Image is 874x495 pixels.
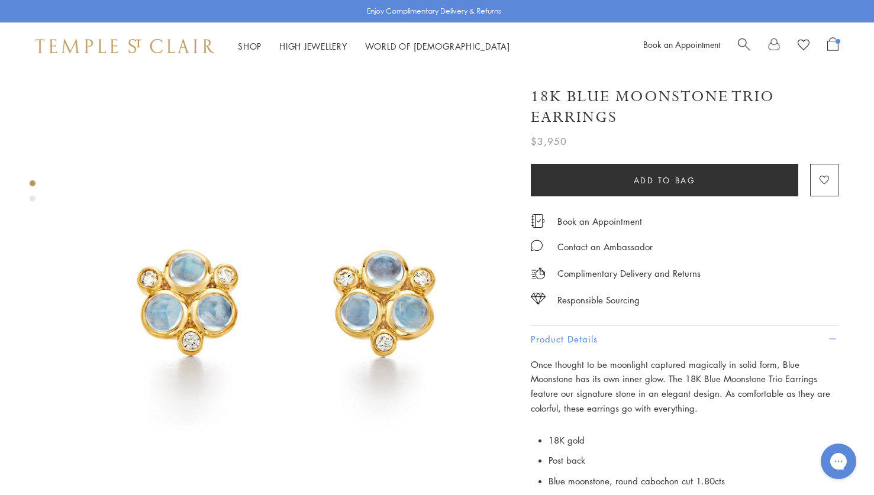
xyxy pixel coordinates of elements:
[30,177,36,211] div: Product gallery navigation
[367,5,501,17] p: Enjoy Complimentary Delivery & Returns
[531,326,838,352] button: Product Details
[531,214,545,228] img: icon_appointment.svg
[238,40,262,52] a: ShopShop
[549,475,618,487] span: Blue moonstone, r
[618,475,725,487] span: ound cabochon cut 1.80cts
[557,293,640,308] div: Responsible Sourcing
[643,38,720,50] a: Book an Appointment
[531,86,838,128] h1: 18K Blue Moonstone Trio Earrings
[531,240,543,251] img: MessageIcon-01_2.svg
[279,40,347,52] a: High JewelleryHigh Jewellery
[531,164,798,196] button: Add to bag
[36,39,214,53] img: Temple St. Clair
[557,215,642,228] a: Book an Appointment
[738,37,750,55] a: Search
[531,293,546,305] img: icon_sourcing.svg
[827,37,838,55] a: Open Shopping Bag
[549,454,585,466] span: Post back
[365,40,510,52] a: World of [DEMOGRAPHIC_DATA]World of [DEMOGRAPHIC_DATA]
[531,358,830,414] span: Once thought to be moonlight captured magically in solid form, Blue Moonstone has its own inner g...
[557,240,653,254] div: Contact an Ambassador
[798,37,810,55] a: View Wishlist
[531,266,546,281] img: icon_delivery.svg
[815,439,862,483] iframe: Gorgias live chat messenger
[557,266,701,281] p: Complimentary Delivery and Returns
[549,434,585,446] span: 18K gold
[531,134,567,149] span: $3,950
[238,39,510,54] nav: Main navigation
[634,174,696,187] span: Add to bag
